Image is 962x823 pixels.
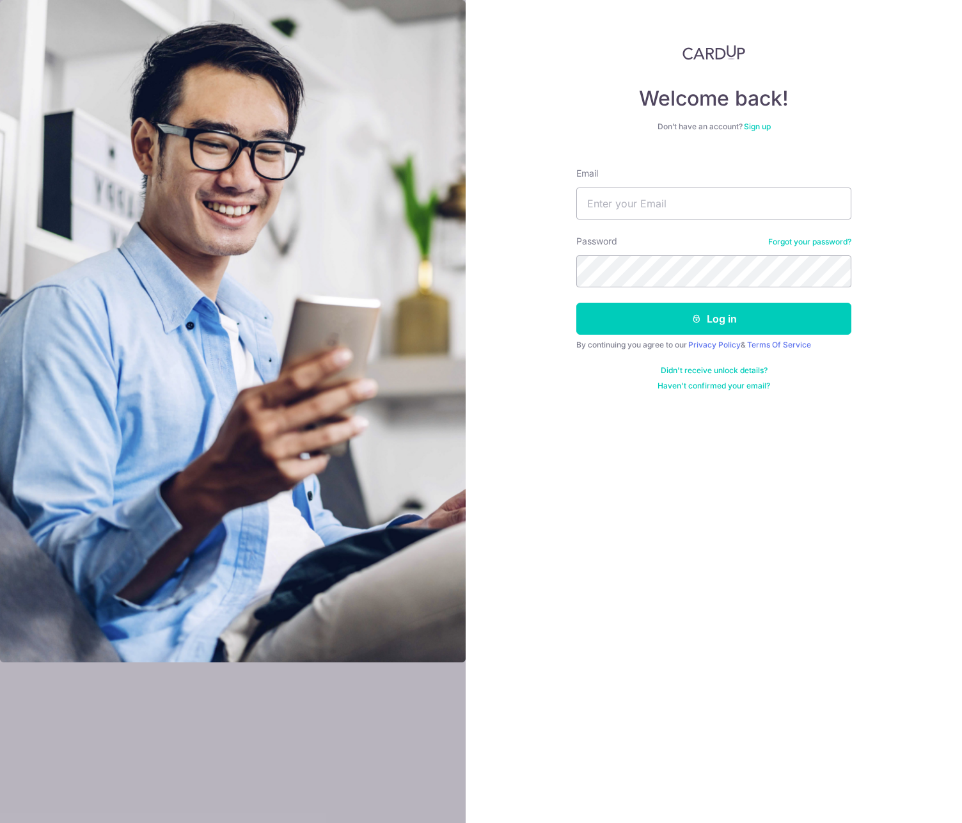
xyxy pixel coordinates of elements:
h4: Welcome back! [576,86,851,111]
input: Enter your Email [576,188,851,220]
div: By continuing you agree to our & [576,340,851,350]
label: Email [576,167,598,180]
a: Haven't confirmed your email? [658,381,770,391]
a: Privacy Policy [688,340,741,349]
a: Sign up [744,122,771,131]
button: Log in [576,303,851,335]
div: Don’t have an account? [576,122,851,132]
a: Terms Of Service [747,340,811,349]
img: CardUp Logo [682,45,745,60]
label: Password [576,235,617,248]
a: Didn't receive unlock details? [661,365,768,376]
a: Forgot your password? [768,237,851,247]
